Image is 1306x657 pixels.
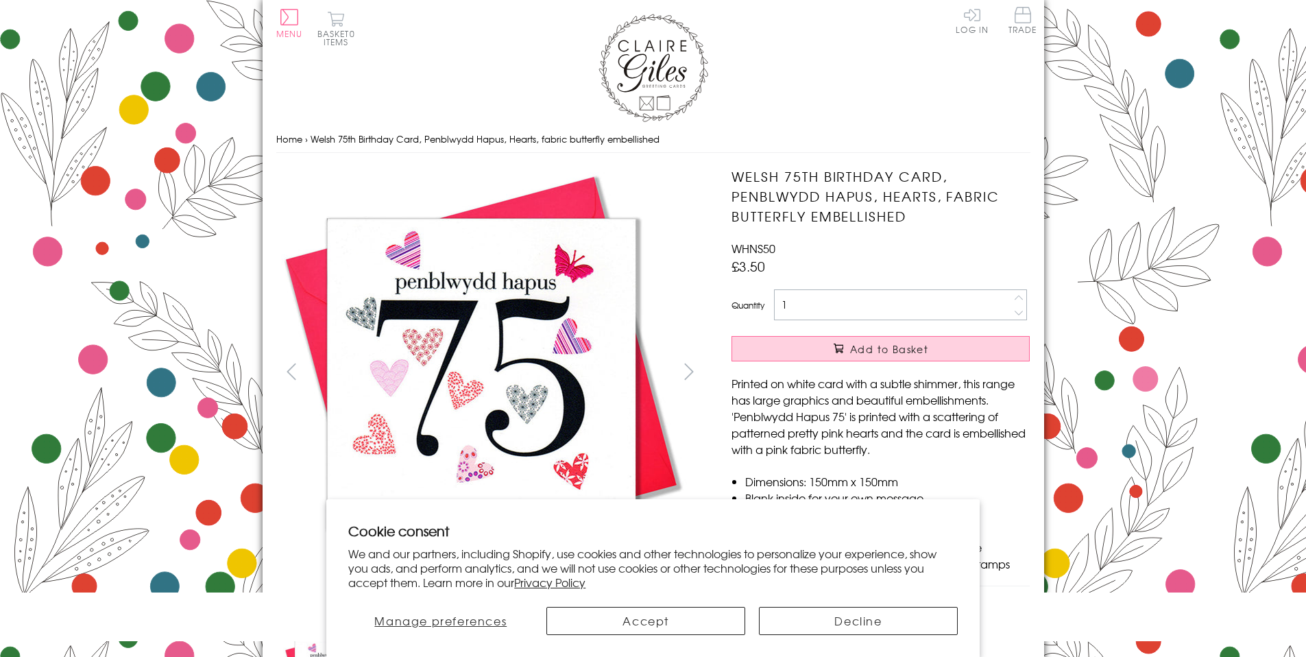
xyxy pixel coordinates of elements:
[348,521,958,540] h2: Cookie consent
[745,490,1030,506] li: Blank inside for your own message
[374,612,507,629] span: Manage preferences
[731,256,765,276] span: £3.50
[276,126,1030,154] nav: breadcrumbs
[956,7,989,34] a: Log In
[311,132,660,145] span: Welsh 75th Birthday Card, Penblwydd Hapus, Hearts, fabric butterfly embellished
[759,607,958,635] button: Decline
[317,11,355,46] button: Basket0 items
[731,240,775,256] span: WHNS50
[745,473,1030,490] li: Dimensions: 150mm x 150mm
[673,356,704,387] button: next
[276,356,307,387] button: prev
[276,9,303,38] button: Menu
[850,342,928,356] span: Add to Basket
[731,299,764,311] label: Quantity
[1008,7,1037,36] a: Trade
[731,375,1030,457] p: Printed on white card with a subtle shimmer, this range has large graphics and beautiful embellis...
[324,27,355,48] span: 0 items
[514,574,585,590] a: Privacy Policy
[305,132,308,145] span: ›
[704,167,1115,578] img: Welsh 75th Birthday Card, Penblwydd Hapus, Hearts, fabric butterfly embellished
[348,547,958,589] p: We and our partners, including Shopify, use cookies and other technologies to personalize your ex...
[276,27,303,40] span: Menu
[348,607,533,635] button: Manage preferences
[546,607,745,635] button: Accept
[276,167,687,578] img: Welsh 75th Birthday Card, Penblwydd Hapus, Hearts, fabric butterfly embellished
[731,336,1030,361] button: Add to Basket
[1008,7,1037,34] span: Trade
[731,167,1030,226] h1: Welsh 75th Birthday Card, Penblwydd Hapus, Hearts, fabric butterfly embellished
[598,14,708,122] img: Claire Giles Greetings Cards
[276,132,302,145] a: Home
